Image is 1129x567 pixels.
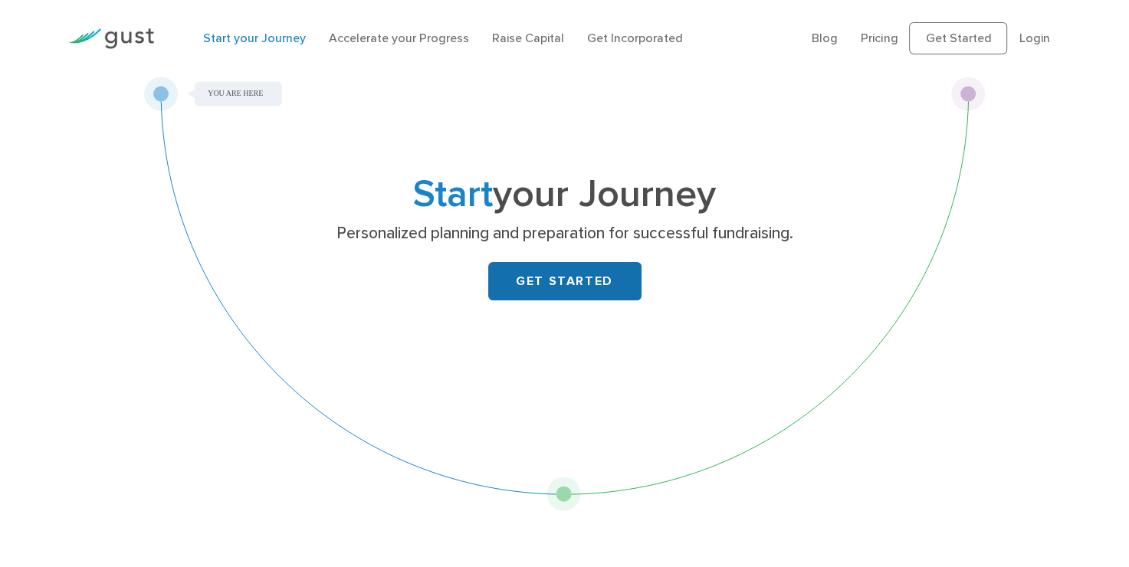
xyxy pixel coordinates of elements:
[68,28,154,49] img: Gust Logo
[861,31,898,45] a: Pricing
[909,22,1007,54] a: Get Started
[262,177,868,212] h1: your Journey
[812,31,838,45] a: Blog
[1019,31,1049,45] a: Login
[267,223,862,244] p: Personalized planning and preparation for successful fundraising.
[488,262,642,300] a: GET STARTED
[203,31,306,45] a: Start your Journey
[587,31,683,45] a: Get Incorporated
[413,172,493,217] span: Start
[329,31,469,45] a: Accelerate your Progress
[492,31,564,45] a: Raise Capital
